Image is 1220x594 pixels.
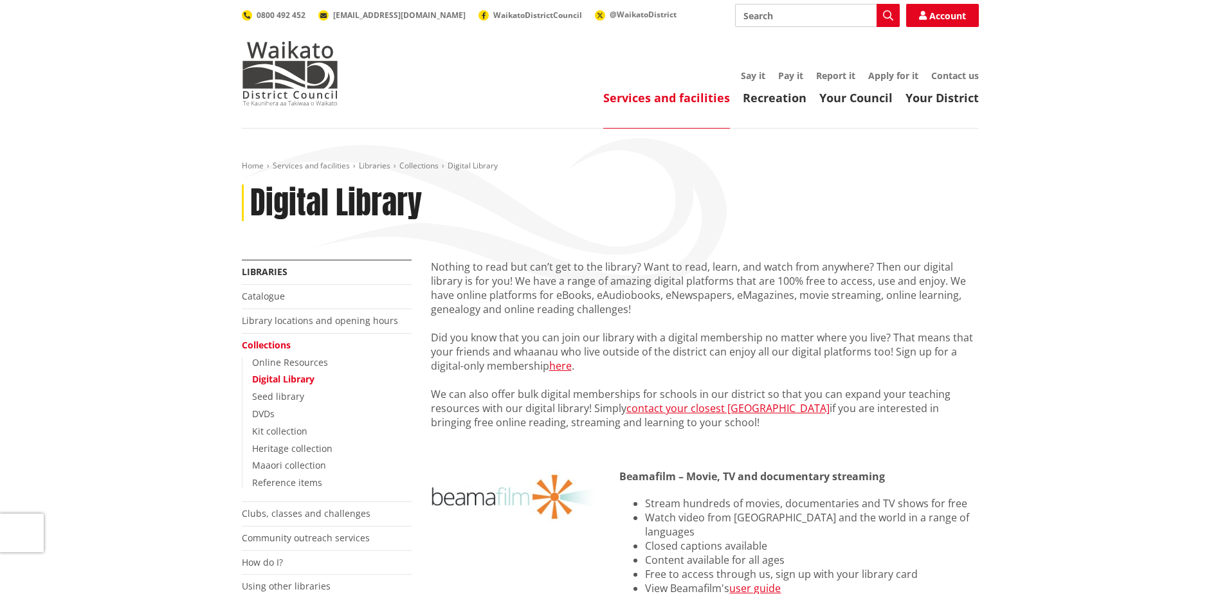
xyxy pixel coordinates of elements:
nav: breadcrumb [242,161,979,172]
a: Maaori collection [252,459,326,471]
a: Reference items [252,476,322,489]
a: Libraries [242,265,287,278]
a: WaikatoDistrictCouncil [478,10,582,21]
img: Waikato District Council - Te Kaunihera aa Takiwaa o Waikato [242,41,338,105]
a: Services and facilities [603,90,730,105]
strong: Beamafilm – Movie, TV and documentary streaming [619,469,885,483]
input: Search input [735,4,900,27]
li: Free to access through us, sign up with your library card [645,567,978,581]
a: Recreation [743,90,806,105]
li: Closed captions available [645,539,978,553]
a: Say it [741,69,765,82]
a: Kit collection [252,425,307,437]
span: 0800 492 452 [257,10,305,21]
h1: Digital Library [250,184,422,222]
img: beamafilm [431,469,601,525]
li: Content available for all ages [645,553,978,567]
a: Collections [242,339,291,351]
a: Your Council [819,90,893,105]
li: Stream hundreds of movies, documentaries and TV shows for free [645,496,978,510]
a: [EMAIL_ADDRESS][DOMAIN_NAME] [318,10,466,21]
a: 0800 492 452 [242,10,305,21]
a: Home [242,160,264,171]
span: WaikatoDistrictCouncil [493,10,582,21]
a: here [549,359,572,373]
p: Nothing to read but can’t get to the library? Want to read, learn, and watch from anywhere? Then ... [431,260,979,316]
a: @WaikatoDistrict [595,9,677,20]
a: Community outreach services [242,532,370,544]
a: Apply for it [868,69,918,82]
a: Clubs, classes and challenges [242,507,370,519]
a: DVDs [252,408,275,420]
a: Library locations and opening hours [242,314,398,327]
a: Heritage collection [252,442,332,455]
a: Using other libraries [242,580,331,592]
a: Report it [816,69,855,82]
li: Watch video from [GEOGRAPHIC_DATA] and the world in a range of languages [645,510,978,539]
a: Account [906,4,979,27]
span: [EMAIL_ADDRESS][DOMAIN_NAME] [333,10,466,21]
a: Services and facilities [273,160,350,171]
p: We can also offer bulk digital memberships for schools in our district so that you can expand you... [431,387,979,429]
a: Libraries [359,160,390,171]
a: contact your closest [GEOGRAPHIC_DATA] [626,401,830,415]
a: Contact us [931,69,979,82]
a: Collections [399,160,439,171]
a: Your District [906,90,979,105]
a: How do I? [242,556,283,568]
p: Did you know that you can join our library with a digital membership no matter where you live? Th... [431,330,979,373]
a: Catalogue [242,290,285,302]
a: Seed library [252,390,304,402]
a: Pay it [778,69,803,82]
a: Digital Library [252,373,314,385]
a: Online Resources [252,356,328,368]
span: @WaikatoDistrict [610,9,677,20]
span: Digital Library [448,160,498,171]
